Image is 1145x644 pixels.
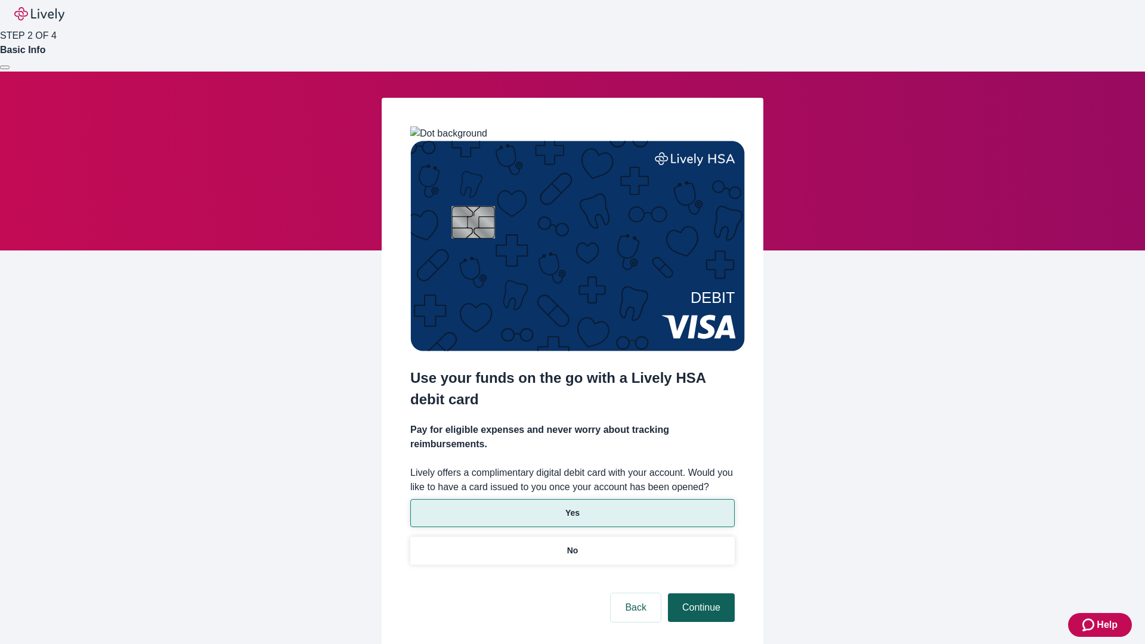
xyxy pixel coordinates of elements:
[611,593,661,622] button: Back
[410,499,735,527] button: Yes
[668,593,735,622] button: Continue
[410,466,735,494] label: Lively offers a complimentary digital debit card with your account. Would you like to have a card...
[410,423,735,451] h4: Pay for eligible expenses and never worry about tracking reimbursements.
[1097,618,1118,632] span: Help
[410,537,735,565] button: No
[410,126,487,141] img: Dot background
[410,141,745,351] img: Debit card
[410,367,735,410] h2: Use your funds on the go with a Lively HSA debit card
[1082,618,1097,632] svg: Zendesk support icon
[14,7,64,21] img: Lively
[1068,613,1132,637] button: Zendesk support iconHelp
[567,544,578,557] p: No
[565,507,580,519] p: Yes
